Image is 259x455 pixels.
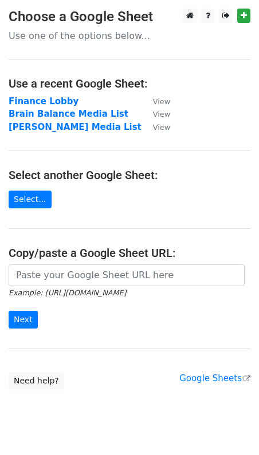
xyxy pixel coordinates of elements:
a: Google Sheets [179,373,250,383]
h4: Use a recent Google Sheet: [9,77,250,90]
h4: Copy/paste a Google Sheet URL: [9,246,250,260]
a: View [142,96,170,106]
a: Finance Lobby [9,96,79,106]
small: View [153,123,170,132]
a: View [142,109,170,119]
h3: Choose a Google Sheet [9,9,250,25]
a: View [142,122,170,132]
a: [PERSON_NAME] Media List [9,122,142,132]
p: Use one of the options below... [9,30,250,42]
a: Brain Balance Media List [9,109,128,119]
a: Select... [9,191,52,208]
iframe: Chat Widget [202,400,259,455]
small: View [153,97,170,106]
small: Example: [URL][DOMAIN_NAME] [9,288,126,297]
input: Paste your Google Sheet URL here [9,264,245,286]
input: Next [9,311,38,329]
h4: Select another Google Sheet: [9,168,250,182]
small: View [153,110,170,118]
a: Need help? [9,372,64,390]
